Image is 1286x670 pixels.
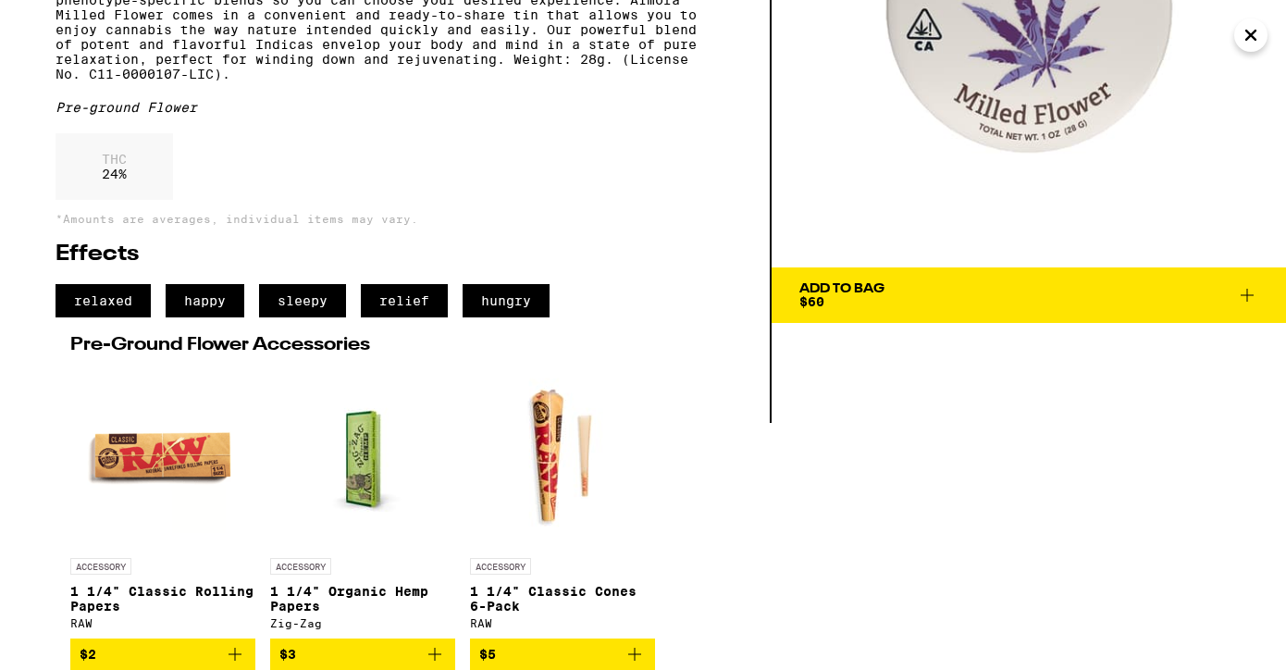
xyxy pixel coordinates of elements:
p: 1 1/4" Classic Rolling Papers [70,584,255,614]
button: Add to bag [270,639,455,670]
p: ACCESSORY [470,558,531,575]
span: $60 [799,294,824,309]
h2: Effects [56,243,714,266]
span: Hi. Need any help? [11,13,133,28]
span: hungry [463,284,550,317]
div: RAW [470,617,655,629]
img: RAW - 1 1/4" Classic Cones 6-Pack [470,364,655,549]
button: Add To Bag$60 [772,267,1286,323]
img: Zig-Zag - 1 1/4" Organic Hemp Papers [270,364,455,549]
span: happy [166,284,244,317]
span: $2 [80,647,96,662]
p: ACCESSORY [270,558,331,575]
a: Open page for 1 1/4" Organic Hemp Papers from Zig-Zag [270,364,455,639]
p: 1 1/4" Organic Hemp Papers [270,584,455,614]
span: relaxed [56,284,151,317]
h2: Pre-Ground Flower Accessories [70,336,699,354]
div: 24 % [56,133,173,200]
span: $3 [279,647,296,662]
div: Add To Bag [799,282,884,295]
button: Add to bag [470,639,655,670]
button: Add to bag [70,639,255,670]
a: Open page for 1 1/4" Classic Rolling Papers from RAW [70,364,255,639]
p: 1 1/4" Classic Cones 6-Pack [470,584,655,614]
button: Close [1234,19,1267,52]
span: relief [361,284,448,317]
span: $5 [479,647,496,662]
a: Open page for 1 1/4" Classic Cones 6-Pack from RAW [470,364,655,639]
div: Zig-Zag [270,617,455,629]
div: Pre-ground Flower [56,100,714,115]
p: *Amounts are averages, individual items may vary. [56,213,714,225]
p: THC [102,152,127,167]
img: RAW - 1 1/4" Classic Rolling Papers [70,364,255,549]
div: RAW [70,617,255,629]
span: sleepy [259,284,346,317]
button: Redirect to URL [1,1,1010,134]
p: ACCESSORY [70,558,131,575]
